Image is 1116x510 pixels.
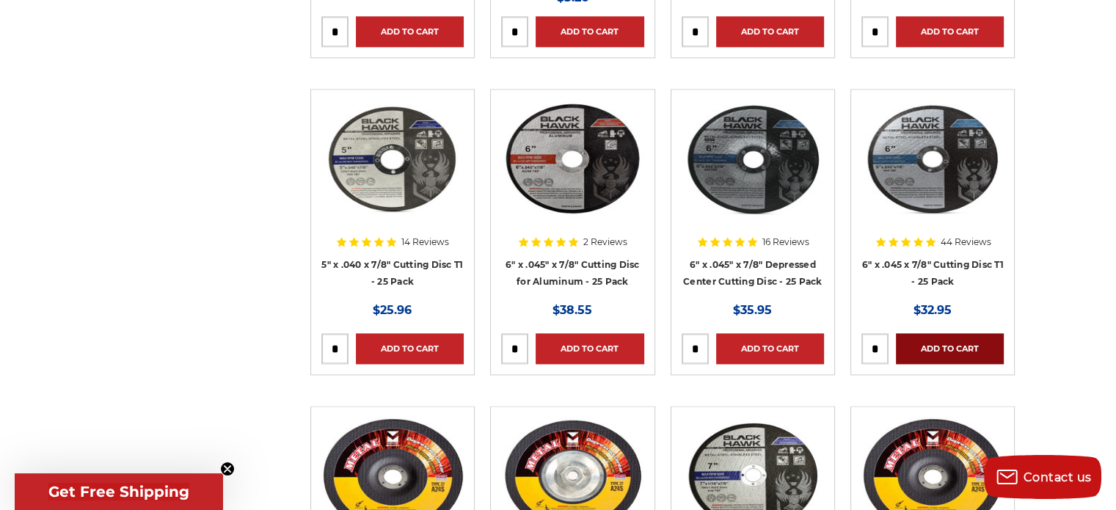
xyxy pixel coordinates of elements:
[861,100,1004,288] a: 6" x .045 x 7/8" Cutting Disc T1
[15,473,223,510] div: Get Free ShippingClose teaser
[321,100,464,217] img: Close-up of Black Hawk 5-inch thin cut-off disc for precision metalwork
[220,462,235,476] button: Close teaser
[1024,470,1092,484] span: Contact us
[501,100,643,217] img: 6 inch cut off wheel for aluminum
[896,16,1004,47] a: Add to Cart
[536,16,643,47] a: Add to Cart
[536,333,643,364] a: Add to Cart
[373,303,412,317] span: $25.96
[552,303,592,317] span: $38.55
[984,455,1101,499] button: Contact us
[716,333,824,364] a: Add to Cart
[682,100,824,288] a: 6" x .045" x 7/8" Depressed Center Type 27 Cut Off Wheel
[913,303,952,317] span: $32.95
[48,483,189,500] span: Get Free Shipping
[356,333,464,364] a: Add to Cart
[861,100,1004,217] img: 6" x .045 x 7/8" Cutting Disc T1
[682,100,824,217] img: 6" x .045" x 7/8" Depressed Center Type 27 Cut Off Wheel
[501,100,643,288] a: 6 inch cut off wheel for aluminum
[896,333,1004,364] a: Add to Cart
[321,100,464,288] a: Close-up of Black Hawk 5-inch thin cut-off disc for precision metalwork
[716,16,824,47] a: Add to Cart
[733,303,772,317] span: $35.95
[356,16,464,47] a: Add to Cart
